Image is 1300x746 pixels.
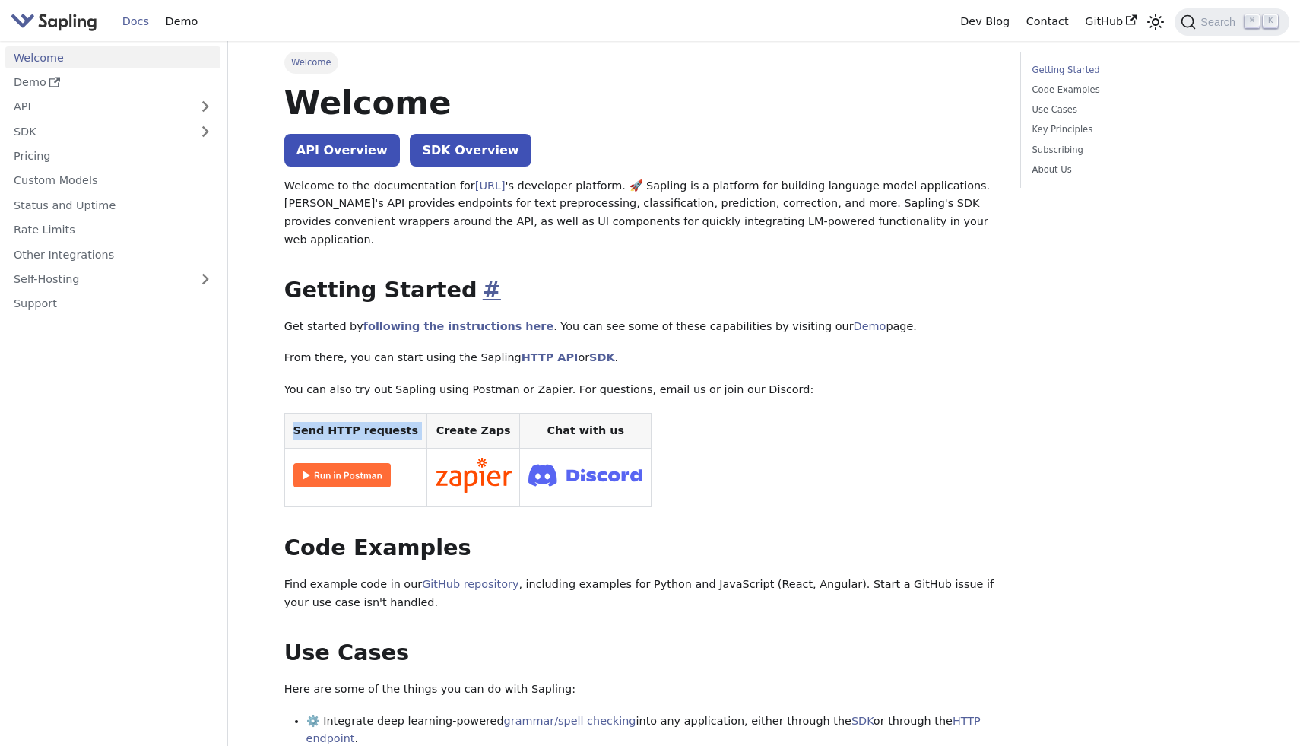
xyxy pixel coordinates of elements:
[5,293,220,315] a: Support
[589,351,614,363] a: SDK
[190,96,220,118] button: Expand sidebar category 'API'
[11,11,103,33] a: Sapling.ai
[1175,8,1289,36] button: Search (Command+K)
[1032,163,1238,177] a: About Us
[528,459,642,490] img: Join Discord
[363,320,553,332] a: following the instructions here
[851,715,874,727] a: SDK
[284,381,999,399] p: You can also try out Sapling using Postman or Zapier. For questions, email us or join our Discord:
[477,277,501,303] a: Direct link to Getting Started
[1263,14,1278,28] kbd: K
[5,71,220,94] a: Demo
[1076,10,1144,33] a: GitHub
[284,413,426,449] th: Send HTTP requests
[284,681,999,699] p: Here are some of the things you can do with Sapling:
[284,82,999,123] h1: Welcome
[854,320,886,332] a: Demo
[1196,16,1245,28] span: Search
[5,46,220,68] a: Welcome
[522,351,579,363] a: HTTP API
[284,134,400,167] a: API Overview
[5,219,220,241] a: Rate Limits
[5,145,220,167] a: Pricing
[284,52,338,73] span: Welcome
[1032,63,1238,78] a: Getting Started
[293,463,391,487] img: Run in Postman
[1032,103,1238,117] a: Use Cases
[284,177,999,249] p: Welcome to the documentation for 's developer platform. 🚀 Sapling is a platform for building lang...
[426,413,520,449] th: Create Zaps
[1018,10,1077,33] a: Contact
[1032,83,1238,97] a: Code Examples
[5,268,220,290] a: Self-Hosting
[306,715,981,745] a: HTTP endpoint
[11,11,97,33] img: Sapling.ai
[157,10,206,33] a: Demo
[284,318,999,336] p: Get started by . You can see some of these capabilities by visiting our page.
[5,120,190,142] a: SDK
[410,134,531,167] a: SDK Overview
[504,715,636,727] a: grammar/spell checking
[114,10,157,33] a: Docs
[1245,14,1260,28] kbd: ⌘
[520,413,652,449] th: Chat with us
[190,120,220,142] button: Expand sidebar category 'SDK'
[284,535,999,562] h2: Code Examples
[284,576,999,612] p: Find example code in our , including examples for Python and JavaScript (React, Angular). Start a...
[5,243,220,265] a: Other Integrations
[422,578,518,590] a: GitHub repository
[952,10,1017,33] a: Dev Blog
[284,52,999,73] nav: Breadcrumbs
[5,96,190,118] a: API
[284,277,999,304] h2: Getting Started
[5,170,220,192] a: Custom Models
[436,458,512,493] img: Connect in Zapier
[5,194,220,216] a: Status and Uptime
[1032,143,1238,157] a: Subscribing
[284,640,999,667] h2: Use Cases
[475,179,506,192] a: [URL]
[1145,11,1167,33] button: Switch between dark and light mode (currently light mode)
[284,349,999,367] p: From there, you can start using the Sapling or .
[1032,122,1238,137] a: Key Principles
